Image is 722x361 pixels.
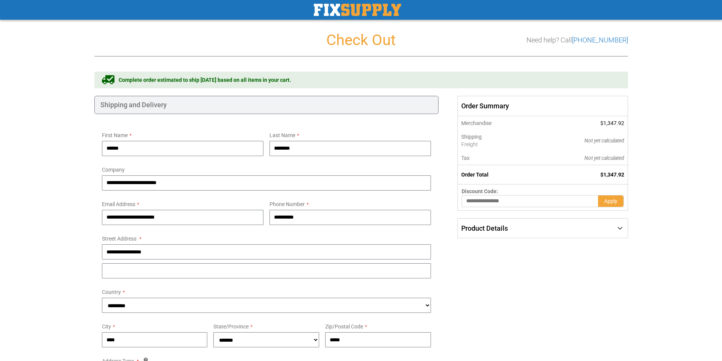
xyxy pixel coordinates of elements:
span: Product Details [461,224,508,232]
span: Not yet calculated [584,155,624,161]
span: $1,347.92 [600,120,624,126]
span: Order Summary [457,96,628,116]
span: $1,347.92 [600,172,624,178]
span: City [102,323,111,330]
span: Complete order estimated to ship [DATE] based on all items in your cart. [119,76,291,84]
span: Company [102,167,125,173]
span: Shipping [461,134,482,140]
a: store logo [314,4,401,16]
img: Fix Industrial Supply [314,4,401,16]
strong: Order Total [461,172,489,178]
span: Zip/Postal Code [325,323,363,330]
span: Email Address [102,201,135,207]
a: [PHONE_NUMBER] [572,36,628,44]
span: Apply [604,198,617,204]
span: Not yet calculated [584,138,624,144]
span: State/Province [213,323,249,330]
span: Country [102,289,121,295]
span: Discount Code: [462,188,498,194]
h3: Need help? Call [526,36,628,44]
button: Apply [598,195,624,207]
span: First Name [102,132,128,138]
span: Freight [461,141,529,148]
th: Merchandise [458,116,533,130]
span: Street Address [102,236,136,242]
span: Phone Number [269,201,305,207]
div: Shipping and Delivery [94,96,439,114]
h1: Check Out [94,32,628,48]
th: Tax [458,151,533,165]
span: Last Name [269,132,295,138]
